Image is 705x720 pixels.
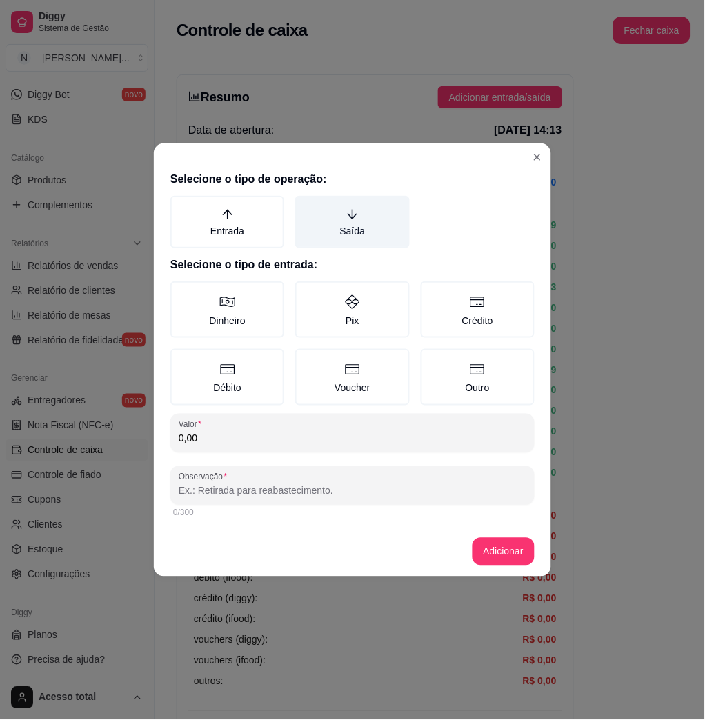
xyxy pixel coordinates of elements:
[170,349,284,406] label: Débito
[179,432,526,446] input: Valor
[173,508,532,519] div: 0/300
[179,471,232,483] label: Observação
[421,349,535,406] label: Outro
[295,349,409,406] label: Voucher
[346,208,359,221] span: arrow-down
[526,146,548,168] button: Close
[170,196,284,248] label: Entrada
[295,196,409,248] label: Saída
[179,419,206,430] label: Valor
[170,171,535,188] h2: Selecione o tipo de operação:
[170,281,284,338] label: Dinheiro
[179,484,526,498] input: Observação
[421,281,535,338] label: Crédito
[295,281,409,338] label: Pix
[221,208,234,221] span: arrow-up
[170,257,535,273] h2: Selecione o tipo de entrada:
[473,538,535,566] button: Adicionar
